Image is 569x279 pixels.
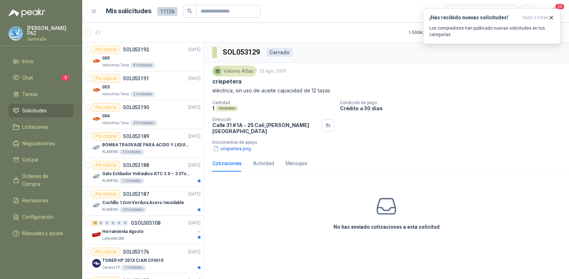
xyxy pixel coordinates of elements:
[92,115,101,123] img: Company Logo
[212,140,566,145] p: Documentos de apoyo
[9,27,23,40] img: Company Logo
[82,71,203,100] a: Por cotizarSOL053191[DATE] Company Logo003Industrias Tomy2 Unidades
[22,74,33,82] span: Chat
[92,143,101,152] img: Company Logo
[22,107,47,115] span: Solicitudes
[212,117,319,122] p: Dirección
[22,139,55,147] span: Negociaciones
[102,178,118,184] p: KLARENS
[9,169,74,191] a: Órdenes de Compra
[104,220,110,225] div: 0
[82,42,203,71] a: Por cotizarSOL053192[DATE] Company Logo005Industrias Tomy8 Unidades
[9,210,74,224] a: Configuración
[123,220,128,225] div: 0
[340,105,566,111] p: Crédito a 30 días
[212,87,560,95] p: eléctrica, sin uso de aceite capacidad de 12 tazas
[188,46,201,53] p: [DATE]
[9,120,74,134] a: Licitaciones
[22,57,34,65] span: Inicio
[188,162,201,169] p: [DATE]
[82,100,203,129] a: Por cotizarSOL053190[DATE] Company Logo004Industrias Tomy20 Unidades
[22,123,49,131] span: Licitaciones
[157,7,177,16] span: 11136
[9,137,74,150] a: Negociaciones
[102,55,110,62] p: 005
[548,5,560,18] button: 20
[121,265,146,270] div: 1 Unidades
[9,153,74,167] a: Cotizar
[102,120,129,126] p: Industrias Tomy
[22,90,38,98] span: Tareas
[102,62,129,68] p: Industrias Tomy
[92,219,202,242] a: 10 0 0 0 0 0 GSOL005108[DATE] Company LogoHerramienta AgostoLafayette SAS
[92,220,98,225] div: 10
[131,220,160,225] p: GSOL005108
[22,156,39,164] span: Cotizar
[119,178,144,184] div: 1 Unidades
[123,163,149,168] p: SOL053188
[102,113,110,120] p: 004
[333,223,440,231] h3: No has enviado cotizaciones a esta solicitud
[82,129,203,158] a: Por cotizarSOL053189[DATE] Company LogoBOMBA TRASVASE PARA ACIDO Y LIQUIDOS CORROSIVOKLARENS3 Uni...
[9,9,45,17] img: Logo peakr
[212,78,242,85] p: crispetera
[212,159,242,167] div: Cotizaciones
[188,249,201,255] p: [DATE]
[27,26,74,36] p: [PERSON_NAME] PAZ
[9,87,74,101] a: Tareas
[102,228,144,235] p: Herramienta Agosto
[102,142,191,148] p: BOMBA TRASVASE PARA ACIDO Y LIQUIDOS CORROSIVO
[253,159,274,167] div: Actividad
[212,100,334,105] p: Cantidad
[9,71,74,85] a: Chat2
[61,75,69,81] span: 2
[27,37,74,41] p: Sumivalle
[102,265,120,270] p: Caracol TV
[92,190,120,198] div: Por cotizar
[423,9,560,44] button: ¡Has recibido nuevas solicitudes!hace 2 horas Los compradores han publicado nuevas solicitudes en...
[102,199,184,206] p: Cuchillo 12cm Verdura Acero Inoxidable
[92,74,120,83] div: Por cotizar
[92,248,120,256] div: Por cotizar
[92,259,101,268] img: Company Logo
[110,220,116,225] div: 0
[216,106,238,111] div: Unidades
[130,62,155,68] div: 8 Unidades
[123,47,149,52] p: SOL053192
[102,207,118,213] p: KLARENS
[92,103,120,112] div: Por cotizar
[188,133,201,140] p: [DATE]
[212,105,214,111] p: 1
[119,149,144,155] div: 3 Unidades
[9,194,74,207] a: Remisiones
[123,105,149,110] p: SOL053190
[123,192,149,197] p: SOL053187
[259,68,286,75] p: 22 ago, 2025
[9,55,74,68] a: Inicio
[22,197,49,204] span: Remisiones
[92,172,101,181] img: Company Logo
[523,15,549,21] span: hace 2 horas
[187,9,192,14] span: search
[212,66,257,76] div: Valores Atlas
[98,220,104,225] div: 0
[123,134,149,139] p: SOL053189
[223,47,261,58] h3: SOL053129
[119,207,146,213] div: 10 Unidades
[123,76,149,81] p: SOL053191
[188,220,201,227] p: [DATE]
[555,3,565,10] span: 20
[82,245,203,274] a: Por cotizarSOL053176[DATE] Company LogoTONER HP 201X CIAN CF401XCaracol TV1 Unidades
[212,145,252,152] button: crispetera.png
[92,57,101,65] img: Company Logo
[106,6,152,16] h1: Mis solicitudes
[450,7,491,15] div: Por cotizar
[267,48,292,57] div: Cerrado
[102,171,191,177] p: Gato Estibador Hidráulico KTC 3.0 – 3.5Ton 1.2mt HPT
[188,75,201,82] p: [DATE]
[130,91,155,97] div: 2 Unidades
[82,187,203,216] a: Por cotizarSOL053187[DATE] Company LogoCuchillo 12cm Verdura Acero InoxidableKLARENS10 Unidades
[429,25,554,38] p: Los compradores han publicado nuevas solicitudes en tus categorías.
[22,229,63,237] span: Manuales y ayuda
[92,86,101,94] img: Company Logo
